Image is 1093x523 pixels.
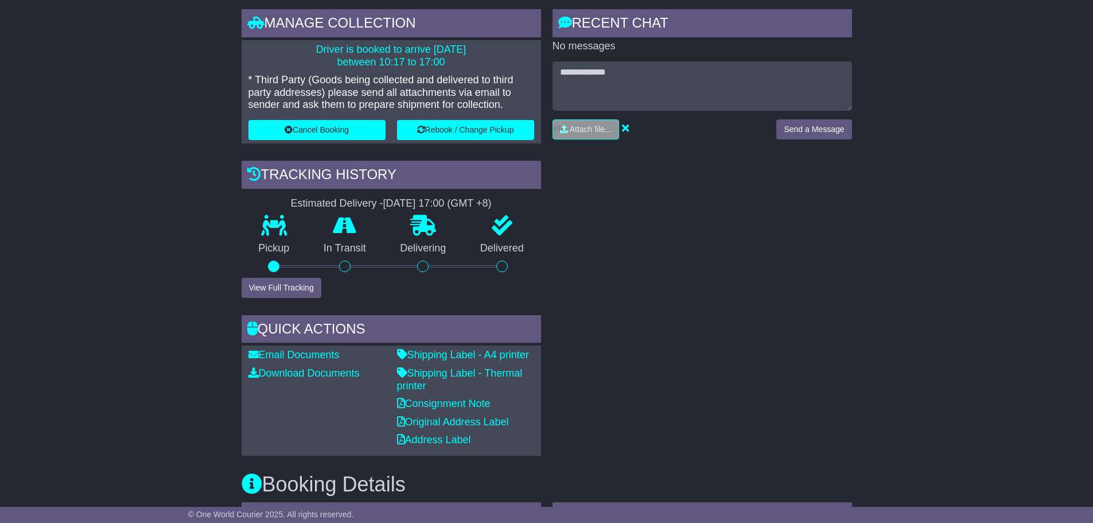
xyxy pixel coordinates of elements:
[383,242,464,255] p: Delivering
[242,242,307,255] p: Pickup
[242,278,321,298] button: View Full Tracking
[242,197,541,210] div: Estimated Delivery -
[248,74,534,111] p: * Third Party (Goods being collected and delivered to third party addresses) please send all atta...
[397,367,523,392] a: Shipping Label - Thermal printer
[248,44,534,68] p: Driver is booked to arrive [DATE] between 10:17 to 17:00
[306,242,383,255] p: In Transit
[397,349,529,361] a: Shipping Label - A4 printer
[383,197,492,210] div: [DATE] 17:00 (GMT +8)
[553,40,852,53] p: No messages
[397,416,509,428] a: Original Address Label
[248,120,386,140] button: Cancel Booking
[397,434,471,445] a: Address Label
[776,119,851,140] button: Send a Message
[463,242,541,255] p: Delivered
[553,9,852,40] div: RECENT CHAT
[397,120,534,140] button: Rebook / Change Pickup
[242,161,541,192] div: Tracking history
[242,315,541,346] div: Quick Actions
[248,349,340,361] a: Email Documents
[242,9,541,40] div: Manage collection
[188,510,354,519] span: © One World Courier 2025. All rights reserved.
[397,398,491,409] a: Consignment Note
[242,473,852,496] h3: Booking Details
[248,367,360,379] a: Download Documents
